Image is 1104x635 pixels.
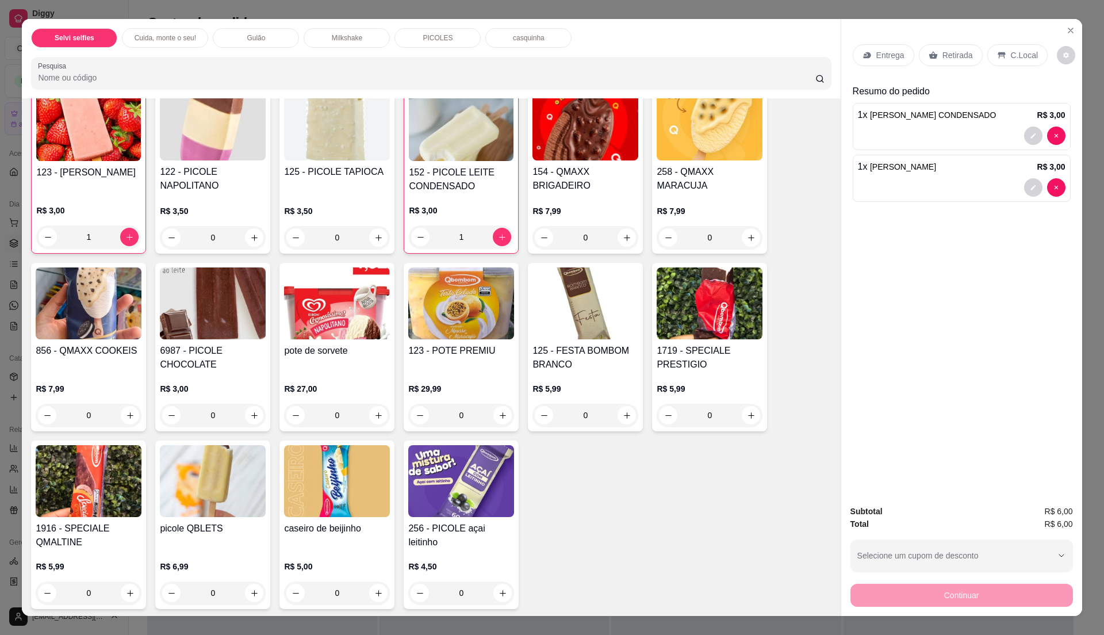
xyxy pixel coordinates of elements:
button: increase-product-quantity [120,228,139,246]
h4: 154 - QMAXX BRIGADEIRO [532,165,638,193]
button: decrease-product-quantity [1057,46,1075,64]
button: decrease-product-quantity [38,406,56,424]
button: decrease-product-quantity [162,228,181,247]
h4: 856 - QMAXX COOKEIS [36,344,141,358]
h4: picole QBLETS [160,522,266,535]
img: product-image [657,89,762,160]
button: increase-product-quantity [121,406,139,424]
p: Cuida, monte o seu! [135,33,196,43]
p: R$ 5,00 [284,561,390,572]
p: Gulão [247,33,265,43]
img: product-image [36,445,141,517]
button: decrease-product-quantity [1047,178,1065,197]
p: R$ 3,00 [1037,161,1065,173]
p: Retirada [942,49,973,61]
h4: pote de sorvete [284,344,390,358]
p: Entrega [876,49,904,61]
img: product-image [160,445,266,517]
h4: 258 - QMAXX MARACUJA [657,165,762,193]
button: decrease-product-quantity [411,228,430,246]
p: R$ 3,00 [1037,109,1065,121]
img: product-image [532,267,638,339]
button: Close [1061,21,1080,40]
h4: 122 - PICOLE NAPOLITANO [160,165,266,193]
h4: 6987 - PICOLE CHOCOLATE [160,344,266,372]
span: [PERSON_NAME] [870,162,936,171]
button: increase-product-quantity [121,584,139,602]
button: decrease-product-quantity [535,406,553,424]
img: product-image [36,89,141,161]
span: [PERSON_NAME] CONDENSADO [870,110,996,120]
p: R$ 3,00 [160,383,266,395]
img: product-image [284,267,390,339]
img: product-image [657,267,762,339]
p: R$ 3,50 [284,205,390,217]
button: decrease-product-quantity [535,228,553,247]
button: increase-product-quantity [742,406,760,424]
p: casquinha [513,33,545,43]
p: 1 x [858,160,937,174]
button: decrease-product-quantity [659,228,677,247]
button: increase-product-quantity [245,584,263,602]
button: increase-product-quantity [369,228,388,247]
button: increase-product-quantity [618,406,636,424]
img: product-image [160,89,266,160]
p: R$ 4,50 [408,561,514,572]
button: increase-product-quantity [493,228,511,246]
img: product-image [160,267,266,339]
button: decrease-product-quantity [38,584,56,602]
button: decrease-product-quantity [411,584,429,602]
p: R$ 29,99 [408,383,514,395]
p: PICOLES [423,33,453,43]
button: Selecione um cupom de desconto [850,540,1073,572]
p: R$ 5,99 [36,561,141,572]
span: R$ 6,00 [1045,505,1073,518]
p: Resumo do pedido [853,85,1071,98]
label: Pesquisa [38,61,70,71]
p: R$ 6,99 [160,561,266,572]
h4: 123 - POTE PREMIU [408,344,514,358]
button: decrease-product-quantity [162,406,181,424]
p: Milkshake [332,33,362,43]
button: increase-product-quantity [618,228,636,247]
p: R$ 3,00 [409,205,513,216]
button: decrease-product-quantity [286,228,305,247]
p: R$ 3,50 [160,205,266,217]
button: decrease-product-quantity [162,584,181,602]
button: decrease-product-quantity [1024,127,1042,145]
button: increase-product-quantity [742,228,760,247]
h4: 123 - [PERSON_NAME] [36,166,141,179]
img: product-image [409,89,513,161]
button: decrease-product-quantity [39,228,57,246]
p: R$ 5,99 [532,383,638,395]
button: increase-product-quantity [493,584,512,602]
h4: caseiro de beijinho [284,522,390,535]
strong: Subtotal [850,507,883,516]
img: product-image [408,445,514,517]
img: product-image [284,445,390,517]
p: R$ 7,99 [36,383,141,395]
h4: 1719 - SPECIALE PRESTIGIO [657,344,762,372]
img: product-image [36,267,141,339]
h4: 125 - PICOLE TAPIOCA [284,165,390,179]
button: decrease-product-quantity [1024,178,1042,197]
img: product-image [284,89,390,160]
button: increase-product-quantity [245,228,263,247]
button: increase-product-quantity [245,406,263,424]
p: R$ 3,00 [36,205,141,216]
strong: Total [850,519,869,529]
span: R$ 6,00 [1045,518,1073,530]
p: R$ 27,00 [284,383,390,395]
h4: 1916 - SPECIALE QMALTINE [36,522,141,549]
img: product-image [532,89,638,160]
img: product-image [408,267,514,339]
p: R$ 7,99 [657,205,762,217]
h4: 256 - PICOLE açai leitinho [408,522,514,549]
p: Selvi selfies [55,33,94,43]
h4: 152 - PICOLE LEITE CONDENSADO [409,166,513,193]
button: decrease-product-quantity [659,406,677,424]
p: 1 x [858,108,996,122]
input: Pesquisa [38,72,815,83]
h4: 125 - FESTA BOMBOM BRANCO [532,344,638,372]
p: R$ 5,99 [657,383,762,395]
